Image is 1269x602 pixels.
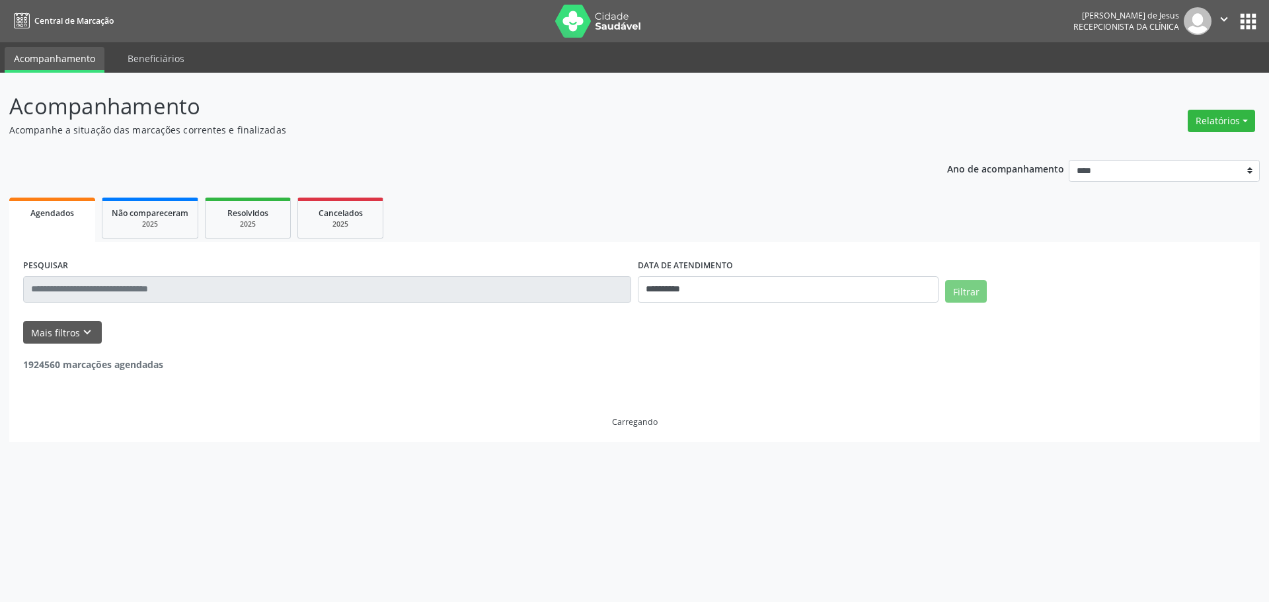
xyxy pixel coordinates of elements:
span: Resolvidos [227,207,268,219]
span: Central de Marcação [34,15,114,26]
a: Acompanhamento [5,47,104,73]
i: keyboard_arrow_down [80,325,95,340]
img: img [1184,7,1211,35]
div: Carregando [612,416,658,428]
a: Central de Marcação [9,10,114,32]
div: 2025 [215,219,281,229]
div: [PERSON_NAME] de Jesus [1073,10,1179,21]
span: Não compareceram [112,207,188,219]
button: Relatórios [1188,110,1255,132]
label: PESQUISAR [23,256,68,276]
span: Recepcionista da clínica [1073,21,1179,32]
div: 2025 [112,219,188,229]
button:  [1211,7,1237,35]
i:  [1217,12,1231,26]
p: Acompanhamento [9,90,884,123]
div: 2025 [307,219,373,229]
button: Mais filtroskeyboard_arrow_down [23,321,102,344]
span: Cancelados [319,207,363,219]
a: Beneficiários [118,47,194,70]
button: Filtrar [945,280,987,303]
p: Ano de acompanhamento [947,160,1064,176]
p: Acompanhe a situação das marcações correntes e finalizadas [9,123,884,137]
strong: 1924560 marcações agendadas [23,358,163,371]
span: Agendados [30,207,74,219]
label: DATA DE ATENDIMENTO [638,256,733,276]
button: apps [1237,10,1260,33]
